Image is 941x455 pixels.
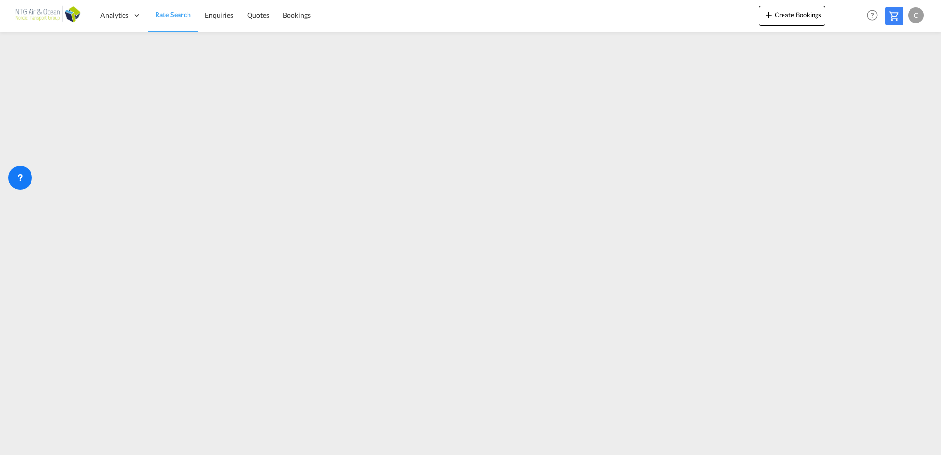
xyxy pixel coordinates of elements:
span: Help [864,7,880,24]
span: Bookings [283,11,311,19]
div: C [908,7,924,23]
button: icon-plus 400-fgCreate Bookings [759,6,825,26]
span: Enquiries [205,11,233,19]
span: Quotes [247,11,269,19]
span: Rate Search [155,10,191,19]
img: af31b1c0b01f11ecbc353f8e72265e29.png [15,4,81,27]
span: Analytics [100,10,128,20]
div: Help [864,7,885,25]
md-icon: icon-plus 400-fg [763,9,775,21]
